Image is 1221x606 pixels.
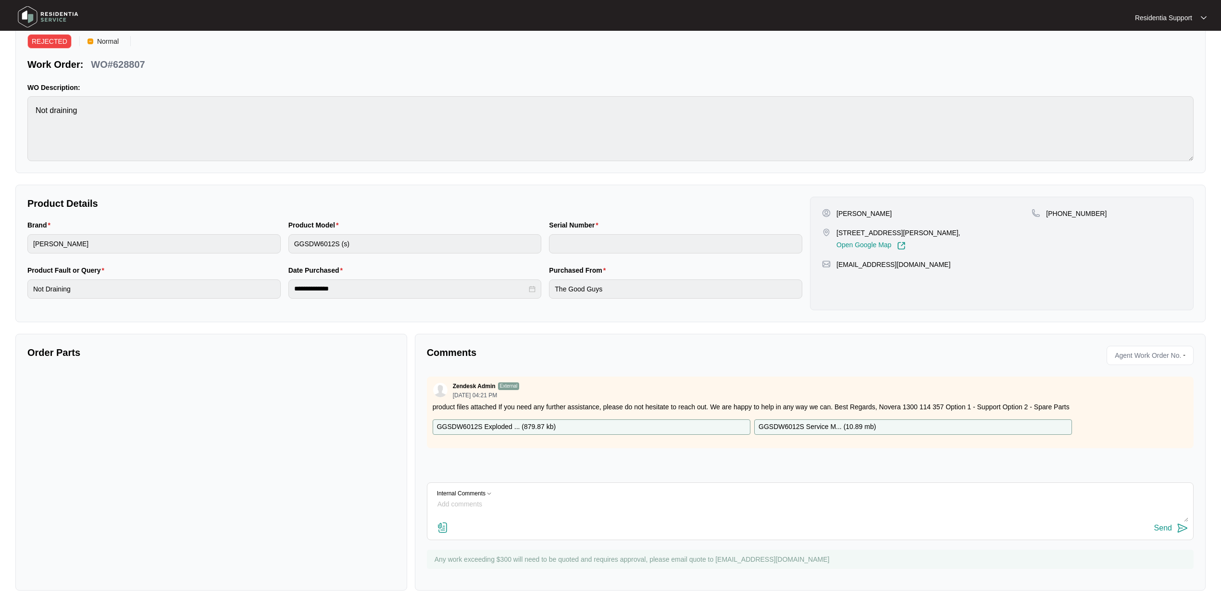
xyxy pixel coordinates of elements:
[836,241,906,250] a: Open Google Map
[27,197,802,210] p: Product Details
[87,38,93,44] img: Vercel Logo
[1046,209,1107,218] p: [PHONE_NUMBER]
[27,346,395,359] p: Order Parts
[288,265,347,275] label: Date Purchased
[427,346,804,359] p: Comments
[27,96,1194,161] textarea: Not draining
[1201,15,1207,20] img: dropdown arrow
[27,34,72,49] span: REJECTED
[27,83,1194,92] p: WO Description:
[498,382,520,390] p: External
[27,279,281,299] input: Product Fault or Query
[433,402,1188,412] p: product files attached If you need any further assistance, please do not hesitate to reach out. W...
[836,228,960,238] p: [STREET_ADDRESS][PERSON_NAME],
[14,2,82,31] img: residentia service logo
[897,241,906,250] img: Link-External
[437,522,449,533] img: file-attachment-doc.svg
[1135,13,1192,23] p: Residentia Support
[822,260,831,268] img: map-pin
[435,555,1189,564] p: Any work exceeding $300 will need to be quoted and requires approval, please email quote to [EMAI...
[288,234,542,253] input: Product Model
[453,392,520,398] p: [DATE] 04:21 PM
[1032,209,1040,217] img: map-pin
[1183,348,1189,363] p: -
[836,209,892,218] p: [PERSON_NAME]
[91,58,145,71] p: WO#628807
[549,234,802,253] input: Serial Number
[1154,522,1188,535] button: Send
[549,220,602,230] label: Serial Number
[836,260,950,269] p: [EMAIL_ADDRESS][DOMAIN_NAME]
[1111,348,1181,363] span: Agent Work Order No.
[759,422,876,432] p: GGSDW6012S Service M... ( 10.89 mb )
[437,491,486,497] p: Internal Comments
[27,220,54,230] label: Brand
[822,209,831,217] img: user-pin
[1154,524,1172,532] div: Send
[27,234,281,253] input: Brand
[288,220,343,230] label: Product Model
[27,58,83,71] p: Work Order:
[549,265,610,275] label: Purchased From
[93,34,123,49] span: Normal
[437,422,556,432] p: GGSDW6012S Exploded ... ( 879.87 kb )
[822,228,831,237] img: map-pin
[486,491,493,497] img: Dropdown-Icon
[27,265,108,275] label: Product Fault or Query
[433,383,448,397] img: user.svg
[1177,522,1188,534] img: send-icon.svg
[453,382,496,390] p: Zendesk Admin
[549,279,802,299] input: Purchased From
[294,284,527,294] input: Date Purchased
